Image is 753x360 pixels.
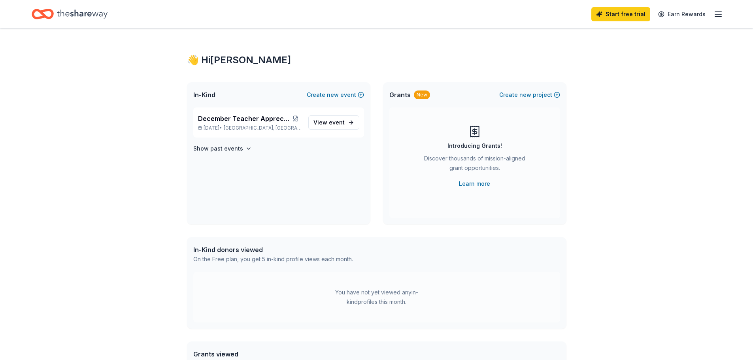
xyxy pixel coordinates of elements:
[308,115,359,130] a: View event
[447,141,502,151] div: Introducing Grants!
[313,118,345,127] span: View
[193,90,215,100] span: In-Kind
[421,154,528,176] div: Discover thousands of mission-aligned grant opportunities.
[224,125,302,131] span: [GEOGRAPHIC_DATA], [GEOGRAPHIC_DATA]
[198,125,302,131] p: [DATE] •
[193,254,353,264] div: On the Free plan, you get 5 in-kind profile views each month.
[414,90,430,99] div: New
[32,5,108,23] a: Home
[329,119,345,126] span: event
[187,54,566,66] div: 👋 Hi [PERSON_NAME]
[459,179,490,188] a: Learn more
[591,7,650,21] a: Start free trial
[193,245,353,254] div: In-Kind donors viewed
[327,288,426,307] div: You have not yet viewed any in-kind profiles this month.
[193,144,243,153] h4: Show past events
[198,114,290,123] span: December Teacher Appreciation Event
[519,90,531,100] span: new
[307,90,364,100] button: Createnewevent
[327,90,339,100] span: new
[193,349,349,359] div: Grants viewed
[193,144,252,153] button: Show past events
[653,7,710,21] a: Earn Rewards
[499,90,560,100] button: Createnewproject
[389,90,411,100] span: Grants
